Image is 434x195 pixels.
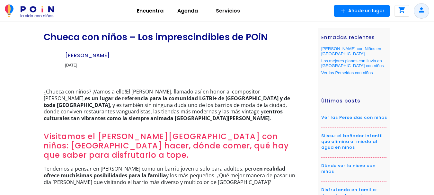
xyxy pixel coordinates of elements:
[44,95,290,109] strong: es un lugar de referencia para la comunidad LGTBI+ de [GEOGRAPHIC_DATA] y de toda [GEOGRAPHIC_DATA]
[348,7,385,14] span: Añade un lugar
[321,58,384,68] a: Los mejores planes con lluvia en [GEOGRAPHIC_DATA] con niños
[321,163,376,174] a: Dónde ver la nieve con niños
[334,5,390,17] button: Añade un lugar
[130,7,170,15] p: Encuentra
[44,88,299,127] p: ¿Chueca con niños? ¡Vamos a ello!El [PERSON_NAME], llamado así en honor al compositor [PERSON_NAM...
[44,165,285,179] strong: en realidad ofrece muchísimas posibilidades para la familia
[5,4,54,17] img: POiN_logo
[205,7,251,15] p: Servicios
[339,7,347,15] i: add
[321,46,381,56] a: [PERSON_NAME] con Niños en [GEOGRAPHIC_DATA]
[321,133,383,150] a: Siissu: el bañador infantil que elimina el miedo al agua en niños
[44,108,283,122] strong: centros culturales tan vibrantes como la siempre animada [GEOGRAPHIC_DATA][PERSON_NAME].
[321,114,387,120] a: Ver las Perseidas con niños
[418,6,425,14] i: person
[321,98,387,107] h4: Últimos posts
[44,31,269,43] div: Chueca con niños – Los imprescindibles de POiN
[398,6,406,14] i: shopping_cart
[44,165,299,191] p: Tendemos a pensar en [PERSON_NAME] como un barrio joven o solo para adultos, pero y los más peque...
[65,64,162,66] div: [DATE]
[170,7,206,15] p: Agenda
[321,70,373,75] a: Ver las Perseidas con niños
[321,35,387,44] h4: Entradas recientes
[65,52,110,59] span: [PERSON_NAME]
[44,132,299,163] h2: Visitamos el [PERSON_NAME][GEOGRAPHIC_DATA] con niños: [GEOGRAPHIC_DATA] hacer, dónde comer, qué ...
